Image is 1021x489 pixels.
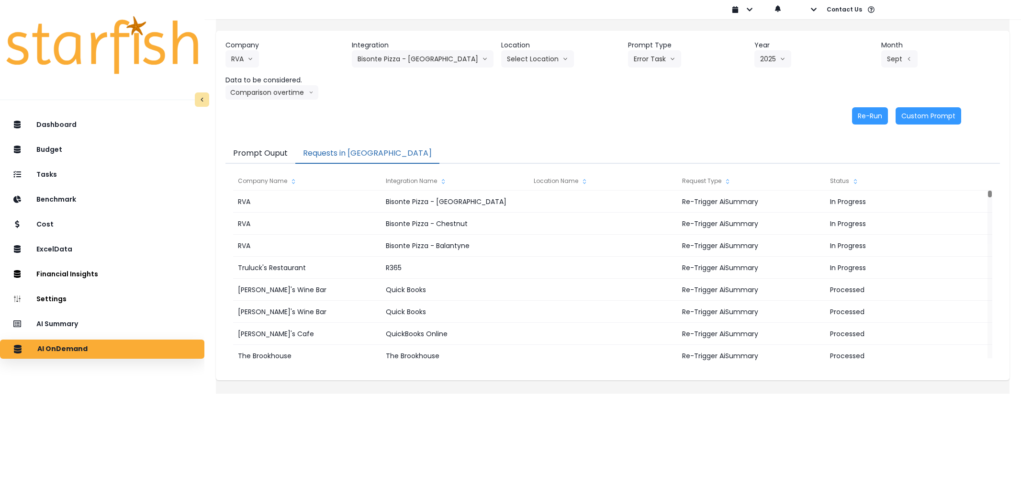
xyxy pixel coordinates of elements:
div: Re-Trigger AiSummary [677,257,825,279]
div: Request Type [677,171,825,191]
button: Error Taskarrow down line [628,50,681,68]
header: Year [754,40,873,50]
div: Bisonte Pizza - Chestnut [381,213,528,235]
div: [PERSON_NAME]'s Cafe [233,323,381,345]
div: In Progress [825,235,973,257]
div: QuickBooks Online [381,323,528,345]
header: Location [501,40,620,50]
button: Bisonte Pizza - [GEOGRAPHIC_DATA]arrow down line [352,50,494,68]
svg: sort [724,178,731,185]
svg: sort [439,178,447,185]
div: In Progress [825,257,973,279]
div: Processed [825,279,973,301]
div: Re-Trigger AiSummary [677,213,825,235]
p: Benchmark [36,195,76,204]
div: Re-Trigger AiSummary [677,323,825,345]
svg: arrow left line [906,54,912,64]
header: Data to be considered. [225,75,344,85]
p: AI Summary [36,320,78,328]
div: In Progress [825,213,973,235]
header: Company [225,40,344,50]
header: Prompt Type [628,40,747,50]
div: Re-Trigger AiSummary [677,191,825,213]
div: Bisonte Pizza - Balantyne [381,235,528,257]
div: Re-Trigger AiSummary [677,345,825,367]
div: Company Name [233,171,381,191]
svg: sort [581,178,588,185]
div: Quick Books [381,301,528,323]
button: Comparison overtimearrow down line [225,85,318,100]
div: Truluck's Restaurant [233,257,381,279]
header: Month [881,40,1000,50]
p: ExcelData [36,245,72,253]
p: Tasks [36,171,57,179]
div: Status [825,171,973,191]
p: Cost [36,220,54,228]
div: RVA [233,213,381,235]
header: Integration [352,40,494,50]
button: RVAarrow down line [225,50,259,68]
div: Location Name [529,171,676,191]
svg: sort [852,178,859,185]
svg: arrow down line [309,88,314,97]
div: The Brookhouse [233,345,381,367]
p: AI OnDemand [37,345,88,353]
div: Integration Name [381,171,528,191]
div: Re-Trigger AiSummary [677,279,825,301]
div: RVA [233,191,381,213]
div: The Brookhouse [381,345,528,367]
svg: arrow down line [670,54,675,64]
div: In Progress [825,191,973,213]
button: Septarrow left line [881,50,918,68]
div: Bisonte Pizza - [GEOGRAPHIC_DATA] [381,191,528,213]
button: 2025arrow down line [754,50,791,68]
div: Quick Books [381,279,528,301]
svg: arrow down line [780,54,785,64]
svg: arrow down line [482,54,488,64]
button: Re-Run [852,107,888,125]
button: Prompt Ouput [225,144,295,164]
div: Re-Trigger AiSummary [677,235,825,257]
p: Budget [36,146,62,154]
div: [PERSON_NAME]'s Wine Bar [233,279,381,301]
div: [PERSON_NAME]'s Wine Bar [233,301,381,323]
div: R365 [381,257,528,279]
svg: arrow down line [562,54,568,64]
button: Select Locationarrow down line [501,50,574,68]
div: Re-Trigger AiSummary [677,301,825,323]
svg: arrow down line [247,54,253,64]
button: Custom Prompt [896,107,961,125]
button: Requests in [GEOGRAPHIC_DATA] [295,144,439,164]
div: Processed [825,345,973,367]
div: Processed [825,323,973,345]
div: RVA [233,235,381,257]
div: Processed [825,301,973,323]
svg: sort [290,178,297,185]
p: Dashboard [36,121,77,129]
